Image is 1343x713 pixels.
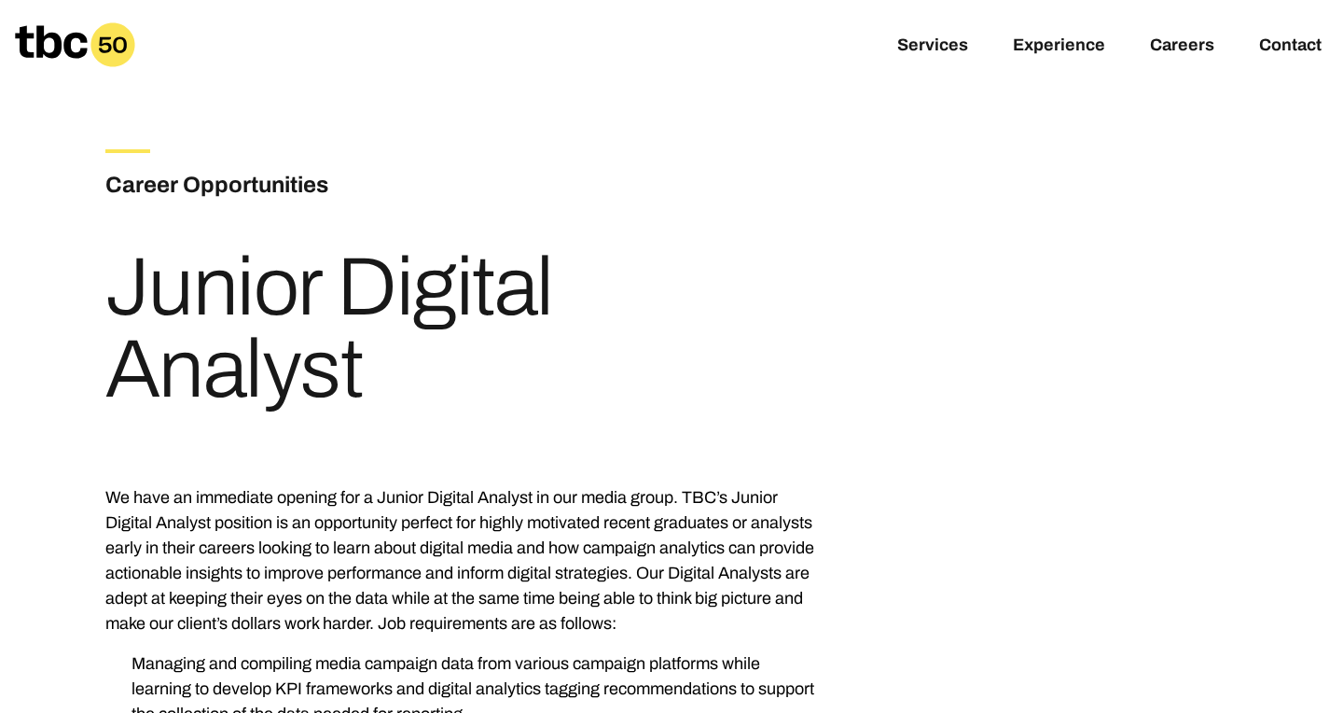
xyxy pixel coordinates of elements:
[1259,35,1322,58] a: Contact
[897,35,968,58] a: Services
[105,246,822,411] h1: Junior Digital Analyst
[105,485,822,636] p: We have an immediate opening for a Junior Digital Analyst in our media group. TBC’s Junior Digita...
[105,168,553,202] h3: Career Opportunities
[1150,35,1214,58] a: Careers
[15,22,135,67] a: Homepage
[1013,35,1105,58] a: Experience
